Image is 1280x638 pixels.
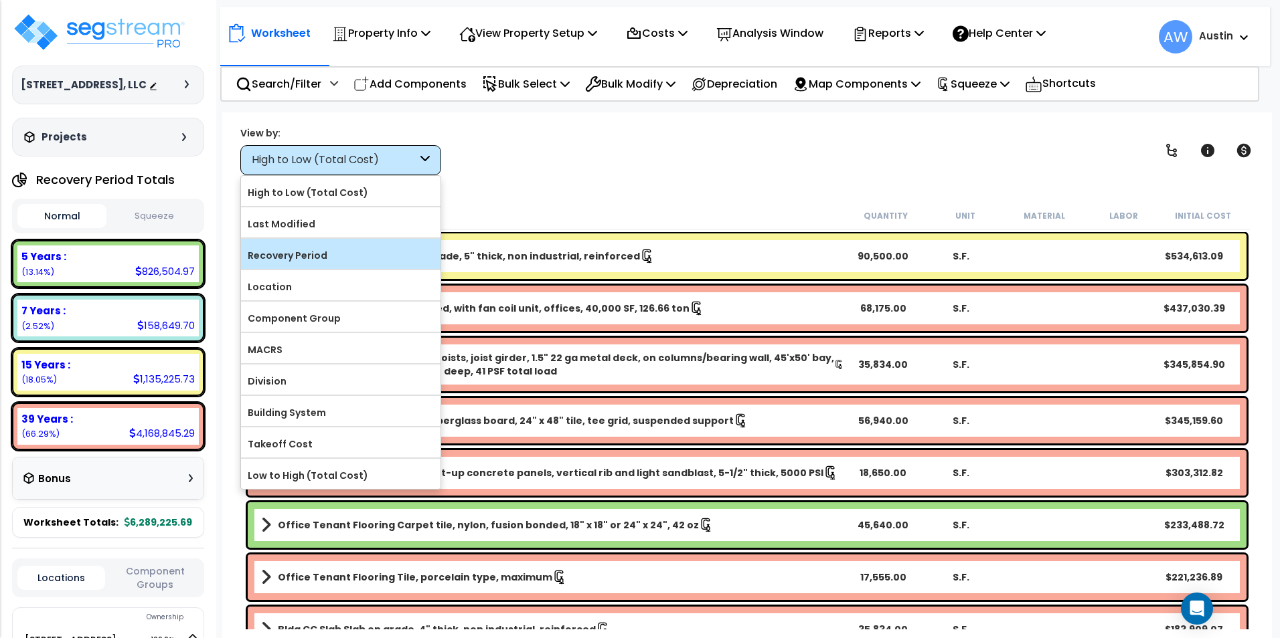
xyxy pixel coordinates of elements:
small: Unit [955,211,975,221]
div: Depreciation [684,68,785,100]
label: Low to High (Total Cost) [241,465,441,486]
b: Bldg Ext Tilt-Up CC Panel Wall Tilt-up concrete panels, vertical rib and light sandblast, 5-1/2" ... [278,466,823,480]
b: 15 Years : [21,358,70,372]
p: Bulk Select [482,75,570,93]
div: $183,909.07 [1155,623,1232,636]
b: Bldg CC Slab Slab on grade, 4" thick, non industrial, reinforced [278,623,596,636]
div: S.F. [922,623,999,636]
h3: Bonus [38,473,71,485]
p: Bulk Modify [585,75,675,93]
div: View by: [240,126,441,140]
a: Assembly Title [261,299,844,318]
label: Component Group [241,308,441,328]
p: Reports [852,24,924,42]
a: Assembly Title [261,516,844,534]
div: 35,834.00 [844,358,922,371]
b: 39 Years : [21,412,73,426]
div: Open Intercom Messenger [1181,593,1213,625]
div: $233,488.72 [1155,518,1232,532]
div: 158,649.70 [137,318,195,332]
div: S.F. [922,518,999,532]
label: MACRS [241,340,441,360]
a: Assembly Title [261,568,844,587]
div: 18,650.00 [844,466,922,480]
button: Squeeze [110,205,199,228]
h3: [STREET_ADDRESS], LLC [21,78,147,92]
b: 7 Years : [21,304,66,318]
p: Depreciation [691,75,777,93]
b: Office Tenant Flooring Tile, porcelain type, maximum [278,570,552,584]
div: S.F. [922,466,999,480]
h3: Projects [42,130,87,144]
div: 17,555.00 [844,570,922,584]
a: Assembly Title [261,351,844,378]
label: Takeoff Cost [241,434,441,454]
div: 56,940.00 [844,414,922,427]
b: Ceiling Acoustic ceilings, 5/8" fiberglass board, 24" x 48" tile, tee grid, suspended support [278,414,734,427]
div: S.F. [922,302,999,315]
button: Normal [17,204,106,228]
p: Squeeze [936,75,1010,93]
button: Locations [17,566,105,590]
div: $437,030.39 [1155,302,1232,315]
p: Property Info [332,24,430,42]
b: Austin [1199,29,1233,43]
p: Search/Filter [236,75,321,93]
label: Division [241,371,441,391]
small: Labor [1109,211,1138,221]
label: Last Modified [241,214,441,234]
div: High to Low (Total Cost) [252,152,417,168]
div: 1,135,225.73 [133,372,195,386]
span: Worksheet Totals: [23,516,118,529]
small: Quantity [864,211,908,221]
div: 35,834.00 [844,623,922,636]
b: 5 Years : [21,249,66,263]
label: Recovery Period [241,245,441,265]
p: Shortcuts [1025,74,1096,94]
div: Add Components [346,68,474,100]
div: S.F. [922,570,999,584]
label: High to Low (Total Cost) [241,183,441,203]
p: Add Components [353,75,467,93]
p: View Property Setup [459,24,597,42]
div: S.F. [922,358,999,371]
small: Initial Cost [1175,211,1231,221]
small: Material [1024,211,1065,221]
img: logo_pro_r.png [12,12,186,52]
div: $534,613.09 [1155,249,1232,263]
div: Shortcuts [1018,68,1103,100]
small: (13.14%) [21,266,54,278]
p: Help Center [953,24,1046,42]
div: 45,640.00 [844,518,922,532]
b: Site Concrete Paving Slab on grade, 5" thick, non industrial, reinforced [278,249,640,263]
a: Assembly Title [261,247,844,265]
div: S.F. [922,249,999,263]
h4: Recovery Period Totals [36,173,175,187]
div: Ownership [39,609,204,625]
b: Bldg Roof Structure Roof, steel joists, joist girder, 1.5" 22 ga metal deck, on columns/bearing w... [278,351,834,378]
div: 826,504.97 [135,264,195,278]
div: 4,168,845.29 [129,426,195,440]
p: Costs [626,24,688,42]
p: Worksheet [251,24,311,42]
div: 68,175.00 [844,302,922,315]
button: Component Groups [112,564,199,592]
span: AW [1159,20,1192,54]
small: (18.05%) [21,374,57,385]
div: $345,159.60 [1155,414,1232,427]
small: (66.29%) [21,428,60,439]
div: $345,854.90 [1155,358,1232,371]
a: Assembly Title [261,411,844,430]
div: $303,312.82 [1155,466,1232,480]
b: 6,289,225.69 [125,516,192,529]
b: HVAC Packaged chiller, air cooled, with fan coil unit, offices, 40,000 SF, 126.66 ton [278,302,690,315]
small: (2.52%) [21,320,54,332]
p: Map Components [793,75,921,93]
div: S.F. [922,414,999,427]
a: Assembly Title [261,463,844,482]
p: Analysis Window [716,24,823,42]
label: Building System [241,403,441,423]
div: $221,236.89 [1155,570,1232,584]
b: Office Tenant Flooring Carpet tile, nylon, fusion bonded, 18" x 18" or 24" x 24", 42 oz [278,518,699,532]
div: 90,500.00 [844,249,922,263]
